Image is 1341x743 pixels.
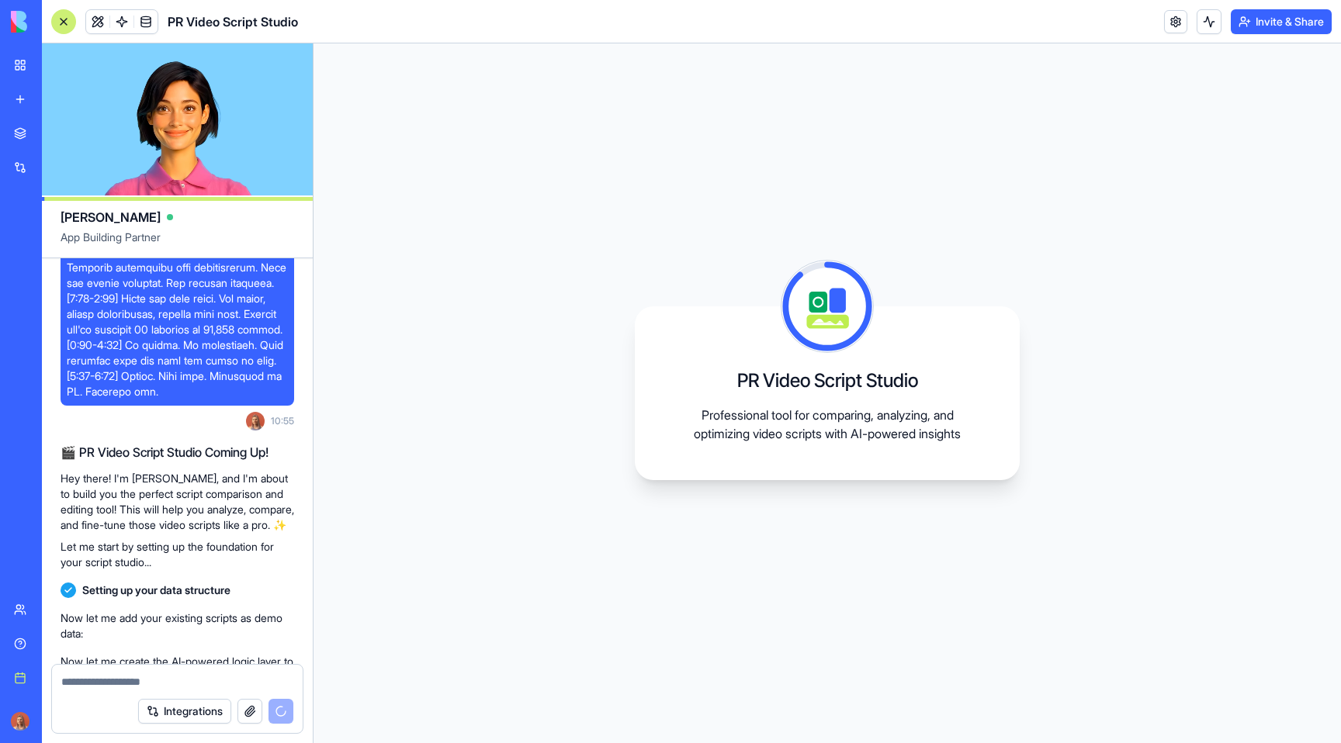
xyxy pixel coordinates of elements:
[61,443,294,461] h2: 🎬 PR Video Script Studio Coming Up!
[61,539,294,570] p: Let me start by setting up the foundation for your script studio...
[138,699,231,724] button: Integrations
[61,208,161,226] span: [PERSON_NAME]
[737,368,918,393] h3: PR Video Script Studio
[11,11,107,33] img: logo
[82,582,230,598] span: Setting up your data structure
[61,471,294,533] p: Hey there! I'm [PERSON_NAME], and I'm about to build you the perfect script comparison and editin...
[672,406,982,443] p: Professional tool for comparing, analyzing, and optimizing video scripts with AI-powered insights
[61,610,294,641] p: Now let me add your existing scripts as demo data:
[11,712,29,731] img: Marina_gj5dtt.jpg
[168,12,298,31] h1: PR Video Script Studio
[61,230,294,257] span: App Building Partner
[1231,9,1332,34] button: Invite & Share
[61,654,294,685] p: Now let me create the AI-powered logic layer to analyze and optimize your scripts:
[271,415,294,427] span: 10:55
[246,412,265,430] img: Marina_gj5dtt.jpg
